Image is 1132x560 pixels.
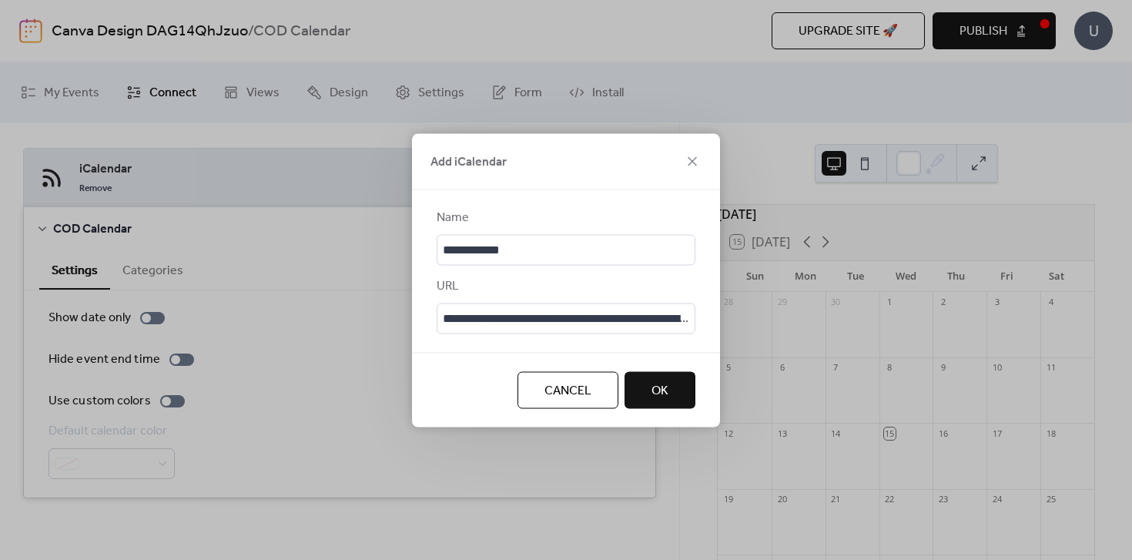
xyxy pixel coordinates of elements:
[544,381,591,400] span: Cancel
[437,277,692,295] div: URL
[437,208,692,226] div: Name
[430,153,507,171] span: Add iCalendar
[517,371,618,408] button: Cancel
[625,371,695,408] button: OK
[651,381,668,400] span: OK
